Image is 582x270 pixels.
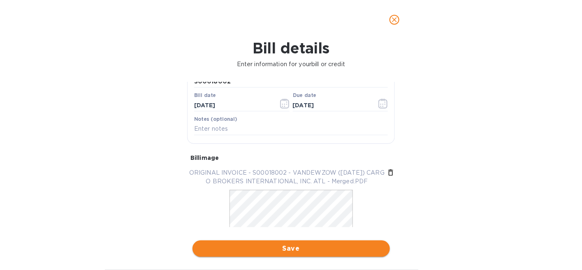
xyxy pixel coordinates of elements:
[7,60,575,69] p: Enter information for your bill or credit
[293,99,371,111] input: Due date
[194,99,272,111] input: Select date
[192,240,390,257] button: Save
[293,93,316,98] label: Due date
[187,168,387,186] p: ORIGINAL INVOICE - S00018002 - VANDEWZOW ([DATE]) CARGO BROKERS INTERNATIONAL, INC. ATL - Merged.PDF
[194,76,388,88] input: Enter bill number
[199,244,383,254] span: Save
[385,10,404,30] button: close
[7,39,575,57] h1: Bill details
[194,123,388,135] input: Enter notes
[190,154,392,162] p: Bill image
[194,93,216,98] label: Bill date
[194,117,237,122] label: Notes (optional)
